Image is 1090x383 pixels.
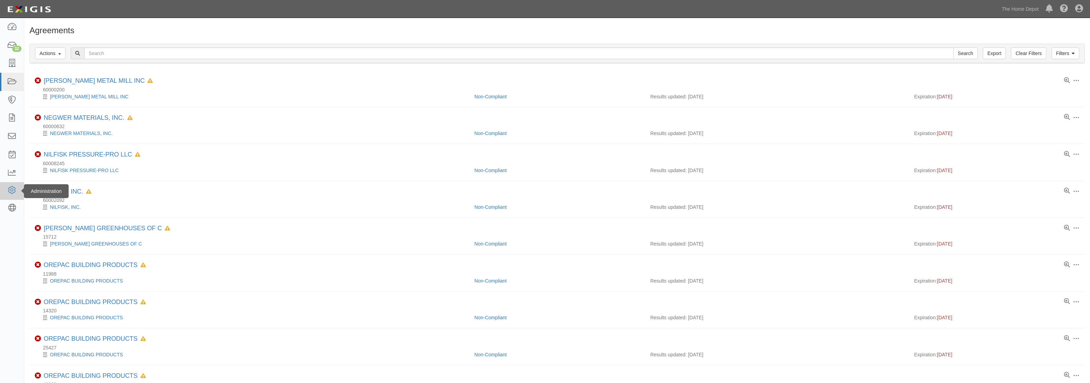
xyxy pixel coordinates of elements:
[914,314,1080,321] div: Expiration:
[44,225,170,232] div: OLSON'S GREENHOUSES OF C
[998,2,1042,16] a: The Home Depot
[937,131,952,136] span: [DATE]
[953,47,978,59] input: Search
[35,307,1085,314] div: 14320
[35,299,41,305] i: Non-Compliant
[1064,114,1070,121] a: View results summary
[35,233,1085,240] div: 15712
[937,168,952,173] span: [DATE]
[650,240,904,247] div: Results updated: [DATE]
[937,315,952,320] span: [DATE]
[914,204,1080,211] div: Expiration:
[1064,372,1070,378] a: View results summary
[135,152,140,157] i: In Default since 04/22/2023
[140,300,146,305] i: In Default since 04/22/2023
[50,315,123,320] a: OREPAC BUILDING PRODUCTS
[35,197,1085,204] div: 60002092
[12,46,21,52] div: 32
[937,352,952,357] span: [DATE]
[1011,47,1046,59] a: Clear Filters
[44,261,146,269] div: OREPAC BUILDING PRODUCTS
[44,77,145,84] a: [PERSON_NAME] METAL MILL INC
[35,373,41,379] i: Non-Compliant
[474,168,507,173] a: Non-Compliant
[474,241,507,247] a: Non-Compliant
[1064,151,1070,158] a: View results summary
[1064,188,1070,194] a: View results summary
[35,115,41,121] i: Non-Compliant
[29,26,1085,35] h1: Agreements
[1064,262,1070,268] a: View results summary
[474,94,507,99] a: Non-Compliant
[44,299,146,306] div: OREPAC BUILDING PRODUCTS
[1060,5,1068,13] i: Help Center - Complianz
[140,263,146,268] i: In Default since 04/22/2023
[50,241,142,247] a: [PERSON_NAME] GREENHOUSES OF C
[44,299,138,305] a: OREPAC BUILDING PRODUCTS
[35,314,469,321] div: OREPAC BUILDING PRODUCTS
[650,204,904,211] div: Results updated: [DATE]
[1064,299,1070,305] a: View results summary
[937,278,952,284] span: [DATE]
[937,241,952,247] span: [DATE]
[650,167,904,174] div: Results updated: [DATE]
[140,374,146,378] i: In Default since 04/22/2023
[35,277,469,284] div: OREPAC BUILDING PRODUCTS
[983,47,1006,59] a: Export
[474,352,507,357] a: Non-Compliant
[35,167,469,174] div: NILFISK PRESSURE-PRO LLC
[1064,336,1070,342] a: View results summary
[44,114,124,121] a: NEGWER MATERIALS, INC.
[50,204,81,210] a: NILFISK, INC.
[914,130,1080,137] div: Expiration:
[35,336,41,342] i: Non-Compliant
[86,189,92,194] i: In Default since 04/22/2023
[35,262,41,268] i: Non-Compliant
[44,335,138,342] a: OREPAC BUILDING PRODUCTS
[35,78,41,84] i: Non-Compliant
[35,123,1085,130] div: 60000632
[474,204,507,210] a: Non-Compliant
[40,51,55,56] span: Actions
[35,86,1085,93] div: 60000200
[474,315,507,320] a: Non-Compliant
[24,184,69,198] div: Administration
[50,168,119,173] a: NILFISK PRESSURE-PRO LLC
[1064,225,1070,231] a: View results summary
[84,47,954,59] input: Search
[35,151,41,158] i: Non-Compliant
[1064,78,1070,84] a: View results summary
[937,94,952,99] span: [DATE]
[474,278,507,284] a: Non-Compliant
[35,93,469,100] div: MCELROY METAL MILL INC
[937,204,952,210] span: [DATE]
[140,337,146,341] i: In Default since 04/22/2023
[650,351,904,358] div: Results updated: [DATE]
[35,130,469,137] div: NEGWER MATERIALS, INC.
[914,240,1080,247] div: Expiration:
[914,351,1080,358] div: Expiration:
[1052,47,1079,59] a: Filters
[914,93,1080,100] div: Expiration:
[50,94,129,99] a: [PERSON_NAME] METAL MILL INC
[44,372,138,379] a: OREPAC BUILDING PRODUCTS
[35,225,41,231] i: Non-Compliant
[44,225,162,232] a: [PERSON_NAME] GREENHOUSES OF C
[650,314,904,321] div: Results updated: [DATE]
[44,77,153,85] div: MCELROY METAL MILL INC
[650,130,904,137] div: Results updated: [DATE]
[44,151,132,158] a: NILFISK PRESSURE-PRO LLC
[35,344,1085,351] div: 25427
[147,79,153,83] i: In Default since 04/22/2023
[50,278,123,284] a: OREPAC BUILDING PRODUCTS
[165,226,170,231] i: In Default since 04/22/2023
[35,47,66,59] button: Actions
[35,351,469,358] div: OREPAC BUILDING PRODUCTS
[35,160,1085,167] div: 60008245
[35,204,469,211] div: NILFISK, INC.
[44,151,140,159] div: NILFISK PRESSURE-PRO LLC
[35,270,1085,277] div: 11988
[44,114,133,122] div: NEGWER MATERIALS, INC.
[50,131,113,136] a: NEGWER MATERIALS, INC.
[44,261,138,268] a: OREPAC BUILDING PRODUCTS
